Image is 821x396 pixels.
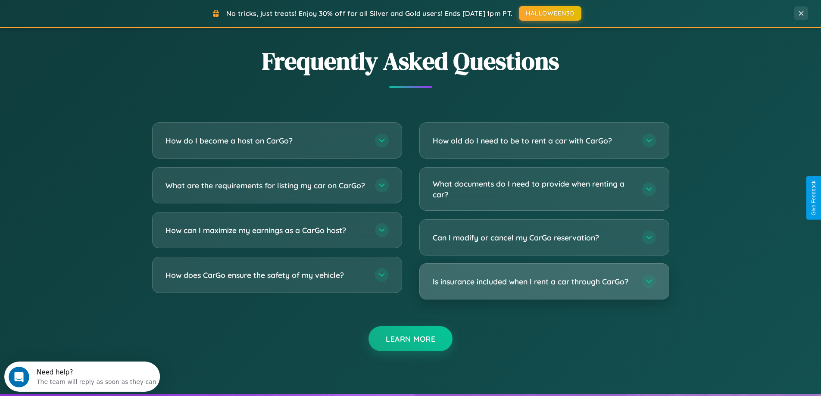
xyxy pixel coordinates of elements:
h3: Can I modify or cancel my CarGo reservation? [433,232,634,243]
div: The team will reply as soon as they can [32,14,152,23]
h2: Frequently Asked Questions [152,44,669,78]
div: Need help? [32,7,152,14]
button: Learn More [368,326,453,351]
h3: What documents do I need to provide when renting a car? [433,178,634,200]
iframe: Intercom live chat discovery launcher [4,362,160,392]
h3: How does CarGo ensure the safety of my vehicle? [165,270,366,281]
h3: How old do I need to be to rent a car with CarGo? [433,135,634,146]
div: Give Feedback [811,181,817,215]
iframe: Intercom live chat [9,367,29,387]
h3: How can I maximize my earnings as a CarGo host? [165,225,366,236]
h3: How do I become a host on CarGo? [165,135,366,146]
h3: Is insurance included when I rent a car through CarGo? [433,276,634,287]
button: HALLOWEEN30 [519,6,581,21]
div: Open Intercom Messenger [3,3,160,27]
span: No tricks, just treats! Enjoy 30% off for all Silver and Gold users! Ends [DATE] 1pm PT. [226,9,512,18]
h3: What are the requirements for listing my car on CarGo? [165,180,366,191]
